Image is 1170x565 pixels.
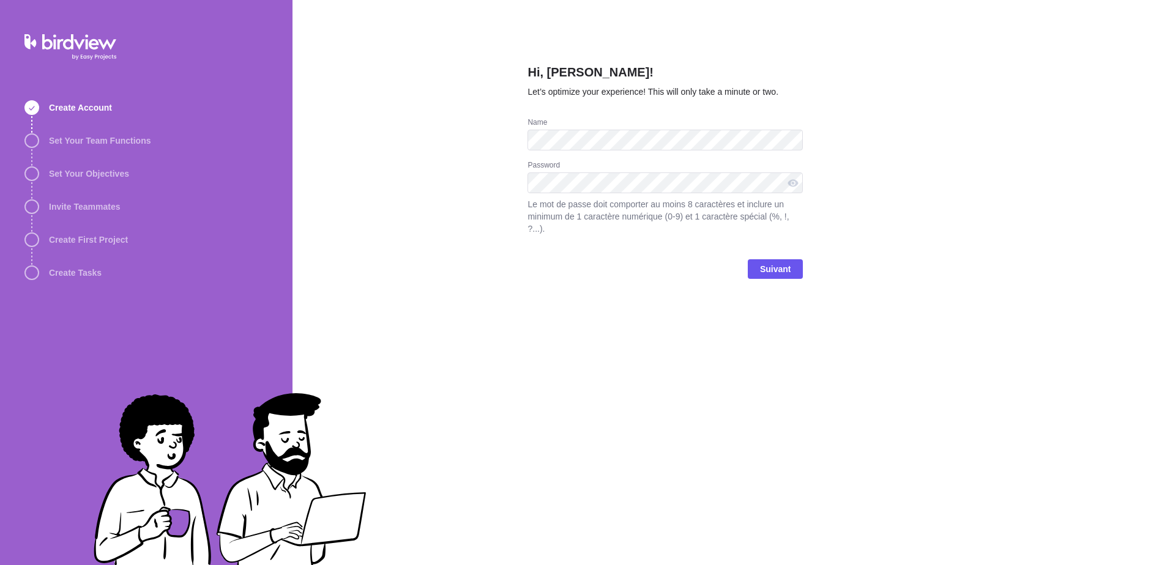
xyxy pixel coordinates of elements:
div: Name [527,117,803,130]
span: Set Your Team Functions [49,135,151,147]
span: Set Your Objectives [49,168,129,180]
span: Let’s optimize your experience! This will only take a minute or two. [527,87,778,97]
span: Create Account [49,102,112,114]
div: Password [527,160,803,172]
span: Le mot de passe doit comporter au moins 8 caractères et inclure un minimum de 1 caractère numériq... [527,198,803,235]
h2: Hi, [PERSON_NAME]! [527,64,803,86]
span: Create First Project [49,234,128,246]
span: Create Tasks [49,267,102,279]
span: Suivant [748,259,803,279]
span: Suivant [760,262,791,276]
span: Invite Teammates [49,201,120,213]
